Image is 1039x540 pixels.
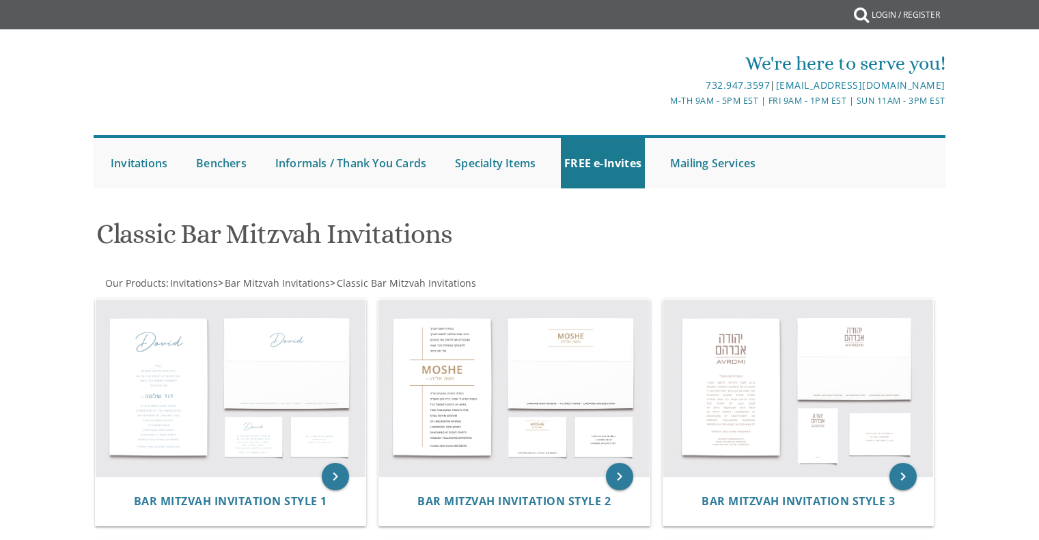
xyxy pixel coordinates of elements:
div: : [94,276,520,290]
span: Bar Mitzvah Invitations [225,276,330,289]
a: Benchers [193,138,250,188]
a: Bar Mitzvah Invitation Style 1 [134,495,327,508]
a: Specialty Items [452,138,539,188]
a: keyboard_arrow_right [322,463,349,490]
a: 732.947.3597 [706,79,770,91]
img: Bar Mitzvah Invitation Style 2 [379,300,650,477]
img: Bar Mitzvah Invitation Style 1 [96,300,366,477]
span: Bar Mitzvah Invitation Style 2 [417,494,611,509]
span: Classic Bar Mitzvah Invitations [337,276,476,289]
span: Invitations [170,276,218,289]
a: Invitations [107,138,171,188]
a: Informals / Thank You Cards [272,138,430,188]
a: Mailing Services [667,138,759,188]
span: Bar Mitzvah Invitation Style 1 [134,494,327,509]
a: Bar Mitzvah Invitation Style 2 [417,495,611,508]
a: Classic Bar Mitzvah Invitations [335,276,476,289]
span: > [218,276,330,289]
div: M-Th 9am - 5pm EST | Fri 9am - 1pm EST | Sun 11am - 3pm EST [378,94,945,108]
a: Our Products [104,276,166,289]
a: Invitations [169,276,218,289]
a: FREE e-Invites [561,138,645,188]
div: We're here to serve you! [378,50,945,77]
h1: Classic Bar Mitzvah Invitations [96,219,654,259]
a: keyboard_arrow_right [606,463,633,490]
img: Bar Mitzvah Invitation Style 3 [663,300,934,477]
a: Bar Mitzvah Invitations [223,276,330,289]
a: keyboard_arrow_right [889,463,917,490]
span: > [330,276,476,289]
a: Bar Mitzvah Invitation Style 3 [702,495,895,508]
span: Bar Mitzvah Invitation Style 3 [702,494,895,509]
a: [EMAIL_ADDRESS][DOMAIN_NAME] [776,79,945,91]
div: | [378,77,945,94]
